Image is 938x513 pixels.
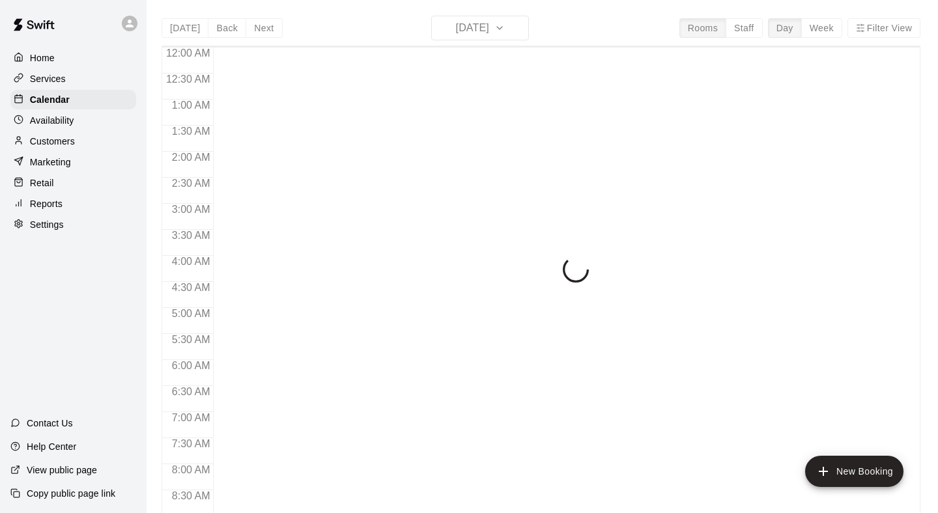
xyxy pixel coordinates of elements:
[163,48,214,59] span: 12:00 AM
[169,230,214,241] span: 3:30 AM
[30,197,63,210] p: Reports
[30,156,71,169] p: Marketing
[10,90,136,109] a: Calendar
[169,464,214,475] span: 8:00 AM
[169,490,214,501] span: 8:30 AM
[169,126,214,137] span: 1:30 AM
[805,456,903,487] button: add
[169,438,214,449] span: 7:30 AM
[10,152,136,172] a: Marketing
[27,440,76,453] p: Help Center
[10,194,136,214] a: Reports
[10,111,136,130] a: Availability
[163,74,214,85] span: 12:30 AM
[169,100,214,111] span: 1:00 AM
[169,282,214,293] span: 4:30 AM
[30,93,70,106] p: Calendar
[30,51,55,64] p: Home
[30,72,66,85] p: Services
[10,48,136,68] a: Home
[27,487,115,500] p: Copy public page link
[169,152,214,163] span: 2:00 AM
[30,135,75,148] p: Customers
[169,334,214,345] span: 5:30 AM
[30,114,74,127] p: Availability
[10,173,136,193] a: Retail
[169,204,214,215] span: 3:00 AM
[169,360,214,371] span: 6:00 AM
[169,386,214,397] span: 6:30 AM
[10,69,136,89] a: Services
[30,176,54,189] p: Retail
[27,417,73,430] p: Contact Us
[169,256,214,267] span: 4:00 AM
[169,308,214,319] span: 5:00 AM
[169,412,214,423] span: 7:00 AM
[27,464,97,477] p: View public page
[169,178,214,189] span: 2:30 AM
[10,132,136,151] a: Customers
[10,215,136,234] a: Settings
[30,218,64,231] p: Settings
